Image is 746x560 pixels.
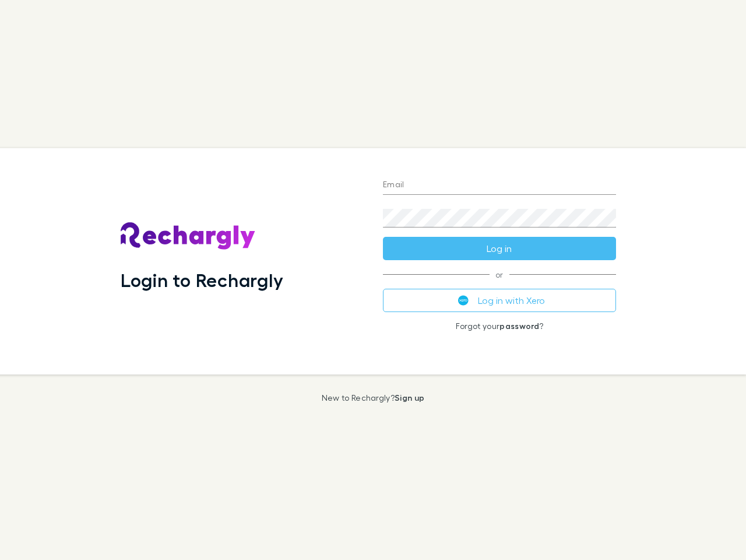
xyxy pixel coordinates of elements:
a: password [499,321,539,331]
span: or [383,274,616,275]
a: Sign up [395,393,424,402]
img: Rechargly's Logo [121,222,256,250]
img: Xero's logo [458,295,469,306]
button: Log in with Xero [383,289,616,312]
h1: Login to Rechargly [121,269,283,291]
p: Forgot your ? [383,321,616,331]
p: New to Rechargly? [322,393,425,402]
button: Log in [383,237,616,260]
